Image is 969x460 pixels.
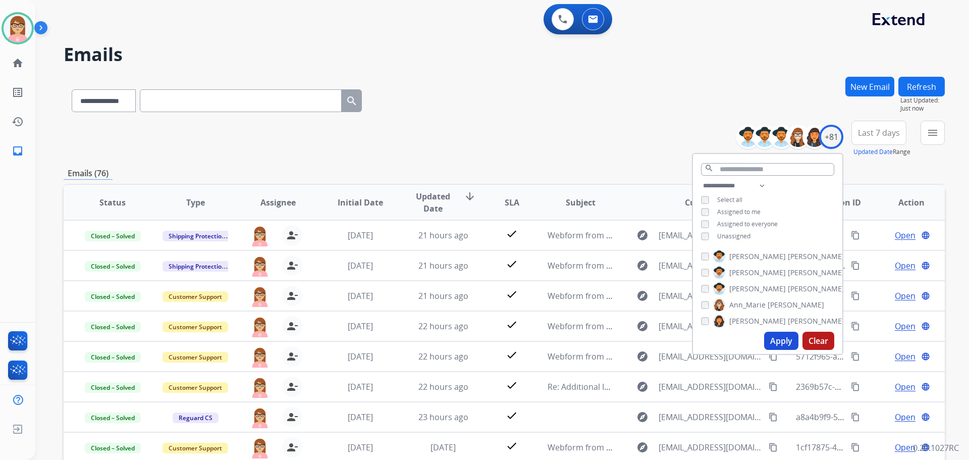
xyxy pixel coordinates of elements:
[659,411,763,423] span: [EMAIL_ADDRESS][DOMAIN_NAME]
[895,441,916,453] span: Open
[85,413,141,423] span: Closed – Solved
[717,232,750,240] span: Unassigned
[250,377,270,398] img: agent-avatar
[348,442,373,453] span: [DATE]
[548,381,741,392] span: Re: Additional Information Required for Your Claim
[851,291,860,300] mat-icon: content_copy
[895,290,916,302] span: Open
[898,77,945,96] button: Refresh
[636,229,649,241] mat-icon: explore
[921,352,930,361] mat-icon: language
[418,290,468,301] span: 21 hours ago
[796,381,951,392] span: 2369b57c-2b16-479e-97d9-12f78b61dce6
[921,231,930,240] mat-icon: language
[927,127,939,139] mat-icon: menu
[12,86,24,98] mat-icon: list_alt
[506,379,518,391] mat-icon: check
[12,116,24,128] mat-icon: history
[788,268,844,278] span: [PERSON_NAME]
[788,284,844,294] span: [PERSON_NAME]
[729,251,786,262] span: [PERSON_NAME]
[250,437,270,458] img: agent-avatar
[348,351,373,362] span: [DATE]
[548,321,776,332] span: Webform from [EMAIL_ADDRESS][DOMAIN_NAME] on [DATE]
[85,261,141,272] span: Closed – Solved
[163,443,228,453] span: Customer Support
[729,284,786,294] span: [PERSON_NAME]
[717,195,742,204] span: Select all
[418,321,468,332] span: 22 hours ago
[99,196,126,209] span: Status
[851,443,860,452] mat-icon: content_copy
[163,261,232,272] span: Shipping Protection
[858,131,900,135] span: Last 7 days
[851,322,860,331] mat-icon: content_copy
[921,291,930,300] mat-icon: language
[851,413,860,422] mat-icon: content_copy
[819,125,843,149] div: +81
[788,316,844,326] span: [PERSON_NAME]
[729,316,786,326] span: [PERSON_NAME]
[895,350,916,363] span: Open
[250,255,270,277] img: agent-avatar
[636,290,649,302] mat-icon: explore
[764,332,798,350] button: Apply
[548,260,776,271] span: Webform from [EMAIL_ADDRESS][DOMAIN_NAME] on [DATE]
[250,346,270,368] img: agent-avatar
[348,412,373,423] span: [DATE]
[853,147,910,156] span: Range
[895,260,916,272] span: Open
[636,350,649,363] mat-icon: explore
[85,443,141,453] span: Closed – Solved
[659,381,763,393] span: [EMAIL_ADDRESS][DOMAIN_NAME]
[85,291,141,302] span: Closed – Solved
[769,382,778,391] mat-icon: content_copy
[418,381,468,392] span: 22 hours ago
[659,441,763,453] span: [EMAIL_ADDRESS][DOMAIN_NAME]
[769,413,778,422] mat-icon: content_copy
[348,260,373,271] span: [DATE]
[506,288,518,300] mat-icon: check
[921,413,930,422] mat-icon: language
[260,196,296,209] span: Assignee
[286,290,298,302] mat-icon: person_remove
[348,321,373,332] span: [DATE]
[418,230,468,241] span: 21 hours ago
[85,322,141,332] span: Closed – Solved
[464,190,476,202] mat-icon: arrow_downward
[685,196,724,209] span: Customer
[913,442,959,454] p: 0.20.1027RC
[796,351,945,362] span: 5712f965-acca-4e77-a8bc-3b9f27088fd4
[921,382,930,391] mat-icon: language
[659,290,763,302] span: [EMAIL_ADDRESS][DOMAIN_NAME]
[636,381,649,393] mat-icon: explore
[895,381,916,393] span: Open
[796,412,946,423] span: a8a4b9f9-5368-4552-803f-cd22cabf0d26
[85,382,141,393] span: Closed – Solved
[4,14,32,42] img: avatar
[921,322,930,331] mat-icon: language
[636,411,649,423] mat-icon: explore
[348,381,373,392] span: [DATE]
[163,291,228,302] span: Customer Support
[862,185,945,220] th: Action
[186,196,205,209] span: Type
[845,77,894,96] button: New Email
[286,229,298,241] mat-icon: person_remove
[659,350,763,363] span: [EMAIL_ADDRESS][DOMAIN_NAME]
[729,268,786,278] span: [PERSON_NAME]
[250,316,270,337] img: agent-avatar
[250,225,270,246] img: agent-avatar
[851,352,860,361] mat-icon: content_copy
[410,190,456,215] span: Updated Date
[900,96,945,105] span: Last Updated:
[900,105,945,113] span: Just now
[418,412,468,423] span: 23 hours ago
[64,167,113,180] p: Emails (76)
[921,261,930,270] mat-icon: language
[506,440,518,452] mat-icon: check
[659,260,763,272] span: [EMAIL_ADDRESS][DOMAIN_NAME]
[548,230,776,241] span: Webform from [EMAIL_ADDRESS][DOMAIN_NAME] on [DATE]
[506,319,518,331] mat-icon: check
[418,260,468,271] span: 21 hours ago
